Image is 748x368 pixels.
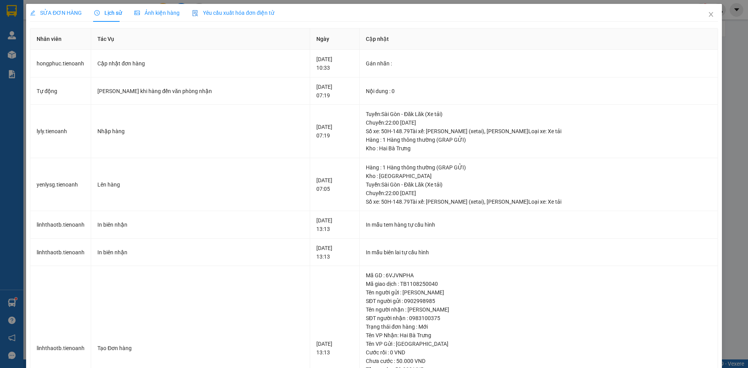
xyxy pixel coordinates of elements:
[360,28,718,50] th: Cập nhật
[366,340,711,348] div: Tên VP Gửi : [GEOGRAPHIC_DATA]
[316,340,353,357] div: [DATE] 13:13
[700,4,722,26] button: Close
[366,314,711,322] div: SĐT người nhận : 0983100375
[366,331,711,340] div: Tên VP Nhận: Hai Bà Trưng
[97,180,303,189] div: Lên hàng
[316,83,353,100] div: [DATE] 07:19
[97,87,303,95] div: [PERSON_NAME] khi hàng đến văn phòng nhận
[134,10,140,16] span: picture
[366,110,711,136] div: Tuyến : Sài Gòn - Đăk Lăk (Xe tải) Chuyến: 22:00 [DATE] Số xe: 50H-148.79 Tài xế: [PERSON_NAME] (...
[366,348,711,357] div: Cước rồi : 0 VND
[192,10,274,16] span: Yêu cầu xuất hóa đơn điện tử
[366,136,711,144] div: Hàng : 1 Hàng thông thường (GRAP GỬI)
[97,127,303,136] div: Nhập hàng
[134,10,180,16] span: Ảnh kiện hàng
[30,50,91,77] td: hongphuc.tienoanh
[30,158,91,211] td: yenlysg.tienoanh
[316,123,353,140] div: [DATE] 07:19
[30,28,91,50] th: Nhân viên
[366,357,711,365] div: Chưa cước : 50.000 VND
[30,10,35,16] span: edit
[316,55,353,72] div: [DATE] 10:33
[97,59,303,68] div: Cập nhật đơn hàng
[316,176,353,193] div: [DATE] 07:05
[192,10,198,16] img: icon
[30,105,91,158] td: lyly.tienoanh
[366,87,711,95] div: Nội dung : 0
[366,297,711,305] div: SĐT người gửi : 0902998985
[97,344,303,352] div: Tạo Đơn hàng
[30,10,82,16] span: SỬA ĐƠN HÀNG
[316,244,353,261] div: [DATE] 13:13
[366,163,711,172] div: Hàng : 1 Hàng thông thường (GRAP GỬI)
[366,288,711,297] div: Tên người gửi : [PERSON_NAME]
[708,11,714,18] span: close
[316,216,353,233] div: [DATE] 13:13
[91,28,310,50] th: Tác Vụ
[366,280,711,288] div: Mã giao dịch : TB1108250040
[366,248,711,257] div: In mẫu biên lai tự cấu hình
[366,305,711,314] div: Tên người nhận : [PERSON_NAME]
[30,211,91,239] td: linhthaotb.tienoanh
[94,10,100,16] span: clock-circle
[366,220,711,229] div: In mẫu tem hàng tự cấu hình
[30,77,91,105] td: Tự động
[97,248,303,257] div: In biên nhận
[366,322,711,331] div: Trạng thái đơn hàng : Mới
[366,144,711,153] div: Kho : Hai Bà Trưng
[366,59,711,68] div: Gán nhãn :
[310,28,360,50] th: Ngày
[97,220,303,229] div: In biên nhận
[366,172,711,180] div: Kho : [GEOGRAPHIC_DATA]
[30,239,91,266] td: linhthaotb.tienoanh
[366,180,711,206] div: Tuyến : Sài Gòn - Đăk Lăk (Xe tải) Chuyến: 22:00 [DATE] Số xe: 50H-148.79 Tài xế: [PERSON_NAME] (...
[366,271,711,280] div: Mã GD : 6VJVNPHA
[94,10,122,16] span: Lịch sử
